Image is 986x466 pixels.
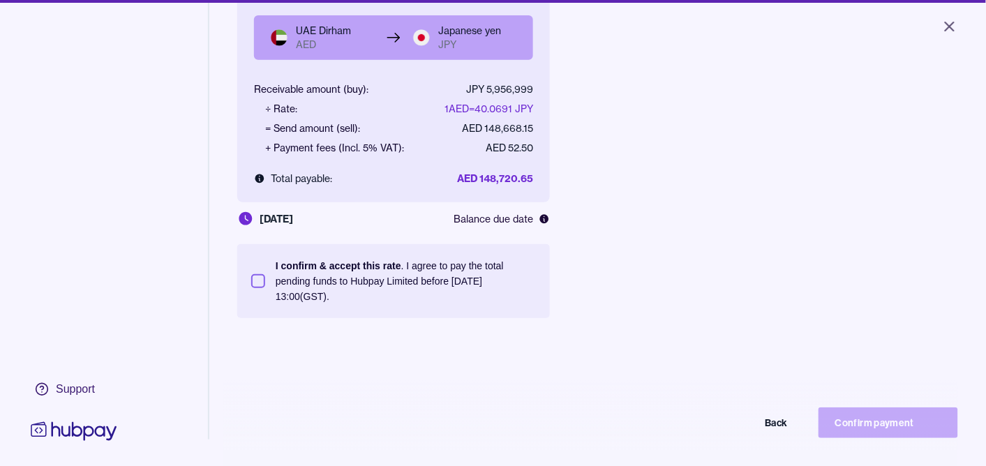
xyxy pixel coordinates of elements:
div: + Payment fees (Incl. 5% VAT): [265,141,404,155]
span: Japanese yen [438,24,501,38]
div: Receivable amount (buy): [254,82,368,96]
p: . I agree to pay the total pending funds to Hubpay Limited before [DATE] 13:00 (GST). [276,258,536,304]
div: [DATE] [237,211,293,227]
button: Close [925,11,975,42]
a: Support [28,375,120,404]
button: Back [665,407,805,438]
div: Support [56,382,95,397]
span: Balance due date [454,212,533,226]
span: JPY [438,38,456,52]
div: = Send amount (sell): [265,121,360,135]
span: UAE Dirham [296,24,351,38]
div: AED 148,668.15 [462,121,533,135]
div: JPY 5,956,999 [466,82,533,96]
div: AED 52.50 [486,141,533,155]
div: AED 148,720.65 [457,172,533,186]
div: 1 AED = 40.0691 JPY [445,102,533,116]
div: Total payable: [254,172,332,186]
div: ÷ Rate: [265,102,297,116]
span: AED [296,38,316,52]
p: I confirm & accept this rate [276,260,401,271]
